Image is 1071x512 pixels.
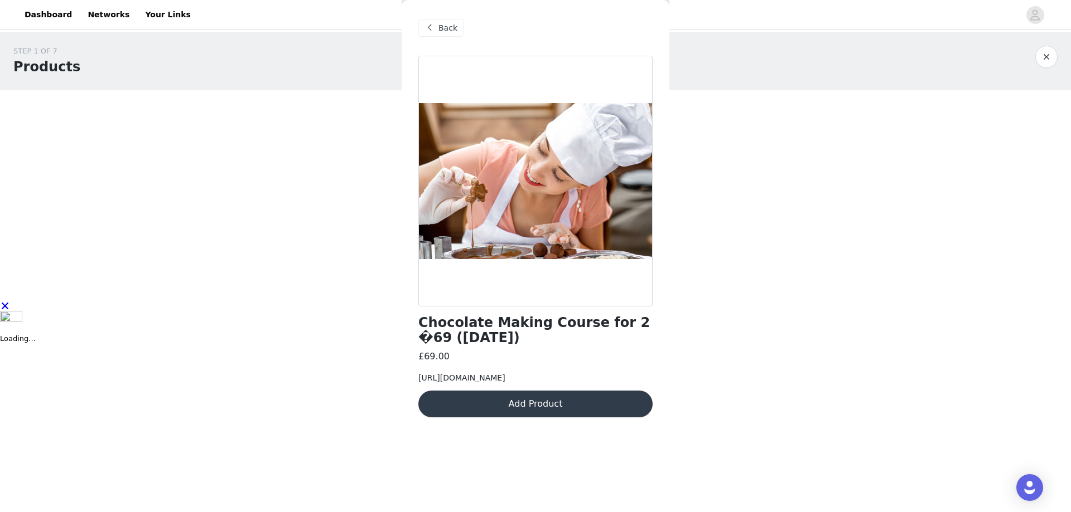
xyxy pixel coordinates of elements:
[418,315,653,345] h1: Chocolate Making Course for 2 �69 ([DATE])
[438,22,457,34] span: Back
[13,57,80,77] h1: Products
[418,391,653,417] button: Add Product
[1016,474,1043,501] div: Open Intercom Messenger
[13,46,80,57] div: STEP 1 OF 7
[138,2,197,27] a: Your Links
[18,2,79,27] a: Dashboard
[418,350,450,363] h3: £69.00
[1030,6,1040,24] div: avatar
[418,373,505,382] span: [URL][DOMAIN_NAME]
[81,2,136,27] a: Networks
